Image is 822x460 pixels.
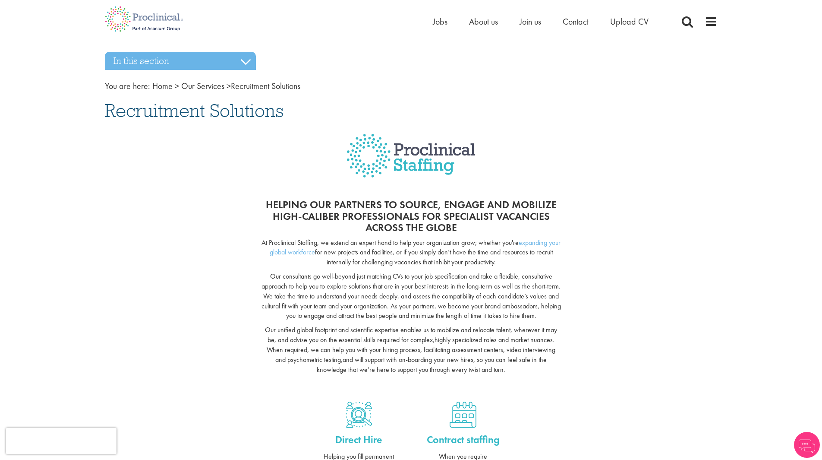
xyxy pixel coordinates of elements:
[6,428,117,454] iframe: reCAPTCHA
[469,16,498,27] a: About us
[313,432,405,447] a: Direct Hire
[105,52,256,70] h3: In this section
[105,80,150,92] span: You are here:
[563,16,589,27] a: Contact
[261,199,561,233] h2: Helping our partners to source, engage and mobilize high-caliber professionals for specialist vac...
[450,402,476,428] img: Contract staffing
[313,402,405,428] a: Direct hire
[227,80,231,92] span: >
[794,432,820,458] img: Chatbot
[346,134,476,190] img: Proclinical Staffing
[270,238,561,257] a: expanding your global workforce
[152,80,173,92] a: breadcrumb link to Home
[520,16,541,27] a: Join us
[346,402,372,428] img: Direct hire
[433,16,447,27] a: Jobs
[610,16,649,27] a: Upload CV
[261,325,561,374] p: Our unified global footprint and scientific expertise enables us to mobilize and relocate talent,...
[105,99,283,122] span: Recruitment Solutions
[417,402,509,428] a: Contract staffing
[152,80,300,92] span: Recruitment Solutions
[181,80,224,92] a: breadcrumb link to Our Services
[417,432,509,447] a: Contract staffing
[261,272,561,321] p: Our consultants go well-beyond just matching CVs to your job specification and take a flexible, c...
[175,80,179,92] span: >
[261,238,561,268] p: At Proclinical Staffing, we extend an expert hand to help your organization grow; whether you're ...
